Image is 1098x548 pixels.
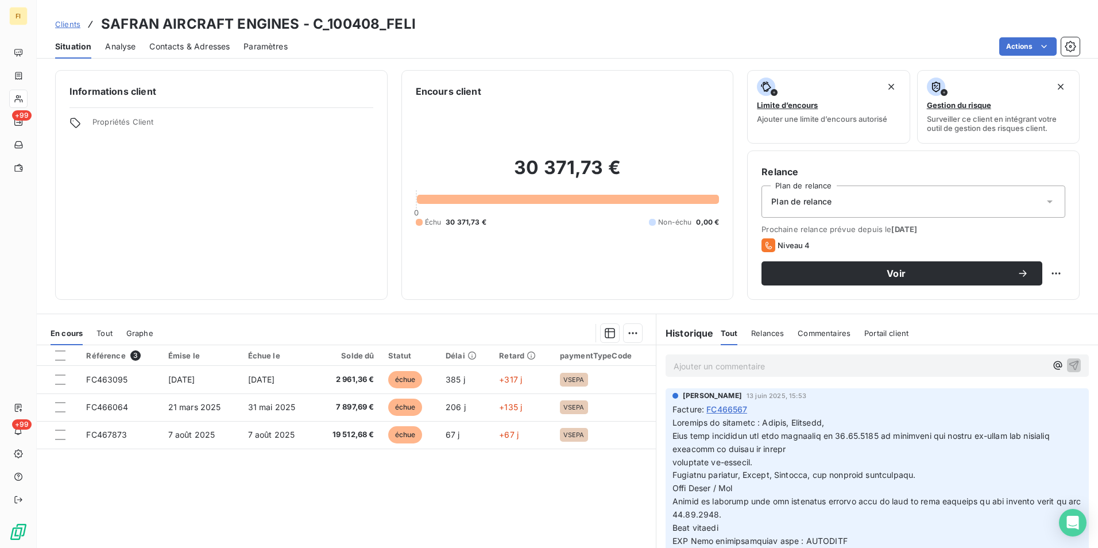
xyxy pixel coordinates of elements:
[416,156,720,191] h2: 30 371,73 €
[126,329,153,338] span: Graphe
[656,326,714,340] h6: Historique
[798,329,850,338] span: Commentaires
[706,403,747,415] span: FC466567
[446,375,465,384] span: 385 j
[101,14,416,34] h3: SAFRAN AIRCRAFT ENGINES - C_100408_FELI
[69,84,373,98] h6: Informations client
[86,430,127,439] span: FC467873
[446,351,485,360] div: Délai
[927,101,991,110] span: Gestion du risque
[658,217,691,227] span: Non-échu
[92,117,373,133] span: Propriétés Client
[778,241,810,250] span: Niveau 4
[672,403,704,415] span: Facture :
[563,404,585,411] span: VSEPA
[9,523,28,541] img: Logo LeanPay
[51,329,83,338] span: En cours
[86,402,128,412] span: FC466064
[751,329,784,338] span: Relances
[55,18,80,30] a: Clients
[446,217,486,227] span: 30 371,73 €
[12,110,32,121] span: +99
[499,351,546,360] div: Retard
[243,41,288,52] span: Paramètres
[388,371,423,388] span: échue
[322,429,374,441] span: 19 512,68 €
[761,261,1042,285] button: Voir
[761,165,1065,179] h6: Relance
[499,430,519,439] span: +67 j
[683,391,742,401] span: [PERSON_NAME]
[446,430,460,439] span: 67 j
[499,375,522,384] span: +317 j
[388,426,423,443] span: échue
[747,70,910,144] button: Limite d’encoursAjouter une limite d’encours autorisé
[775,269,1017,278] span: Voir
[757,101,818,110] span: Limite d’encours
[416,84,481,98] h6: Encours client
[105,41,136,52] span: Analyse
[86,350,154,361] div: Référence
[771,196,832,207] span: Plan de relance
[917,70,1080,144] button: Gestion du risqueSurveiller ce client en intégrant votre outil de gestion des risques client.
[425,217,442,227] span: Échu
[248,402,296,412] span: 31 mai 2025
[168,430,215,439] span: 7 août 2025
[55,41,91,52] span: Situation
[864,329,908,338] span: Portail client
[563,431,585,438] span: VSEPA
[388,351,432,360] div: Statut
[149,41,230,52] span: Contacts & Adresses
[446,402,466,412] span: 206 j
[86,375,127,384] span: FC463095
[999,37,1057,56] button: Actions
[96,329,113,338] span: Tout
[388,399,423,416] span: échue
[168,375,195,384] span: [DATE]
[757,114,887,124] span: Ajouter une limite d’encours autorisé
[414,208,419,217] span: 0
[168,402,221,412] span: 21 mars 2025
[499,402,522,412] span: +135 j
[9,7,28,25] div: FI
[248,351,308,360] div: Échue le
[322,351,374,360] div: Solde dû
[927,114,1070,133] span: Surveiller ce client en intégrant votre outil de gestion des risques client.
[322,374,374,385] span: 2 961,36 €
[248,430,295,439] span: 7 août 2025
[168,351,234,360] div: Émise le
[696,217,719,227] span: 0,00 €
[55,20,80,29] span: Clients
[747,392,806,399] span: 13 juin 2025, 15:53
[130,350,141,361] span: 3
[891,225,917,234] span: [DATE]
[560,351,649,360] div: paymentTypeCode
[721,329,738,338] span: Tout
[1059,509,1087,537] div: Open Intercom Messenger
[12,419,32,430] span: +99
[761,225,1065,234] span: Prochaine relance prévue depuis le
[248,375,275,384] span: [DATE]
[563,376,585,383] span: VSEPA
[322,402,374,413] span: 7 897,69 €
